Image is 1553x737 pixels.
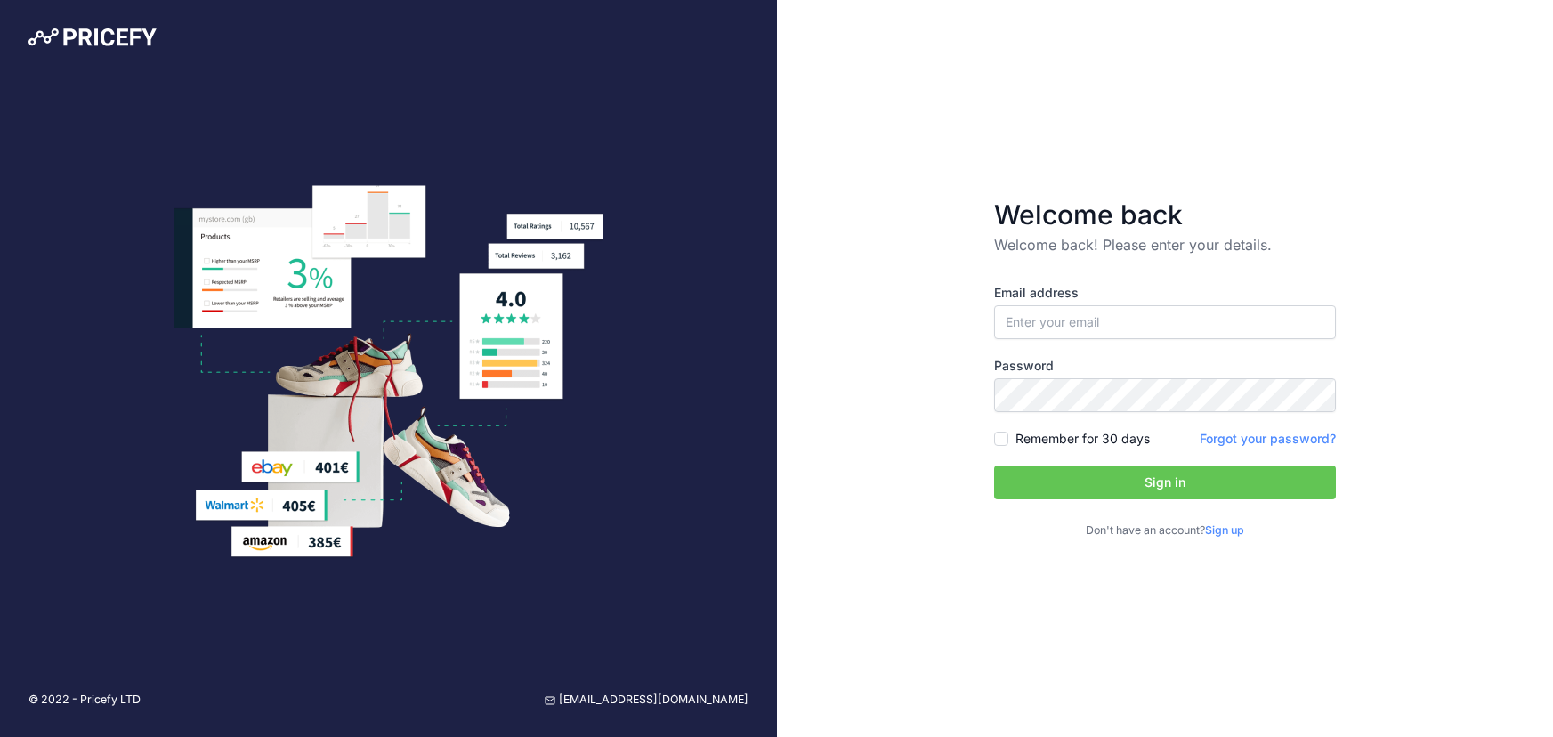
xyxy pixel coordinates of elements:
[545,692,748,709] a: [EMAIL_ADDRESS][DOMAIN_NAME]
[28,28,157,46] img: Pricefy
[994,466,1336,499] button: Sign in
[994,234,1336,255] p: Welcome back! Please enter your details.
[994,284,1336,302] label: Email address
[1015,430,1150,448] label: Remember for 30 days
[1205,523,1244,537] a: Sign up
[994,357,1336,375] label: Password
[28,692,141,709] p: © 2022 - Pricefy LTD
[994,198,1336,231] h3: Welcome back
[994,305,1336,339] input: Enter your email
[994,522,1336,539] p: Don't have an account?
[1200,431,1336,446] a: Forgot your password?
